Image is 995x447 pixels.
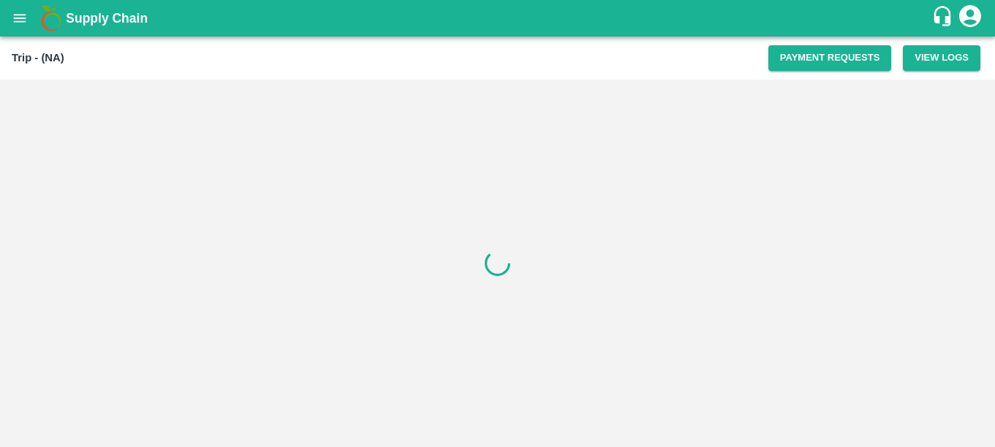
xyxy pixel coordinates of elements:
[3,1,37,35] button: open drawer
[12,52,64,64] b: Trip - (NA)
[957,3,983,34] div: account of current user
[66,8,931,28] a: Supply Chain
[37,4,66,33] img: logo
[66,11,148,26] b: Supply Chain
[903,45,980,71] button: View Logs
[768,45,892,71] button: Payment Requests
[931,5,957,31] div: customer-support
